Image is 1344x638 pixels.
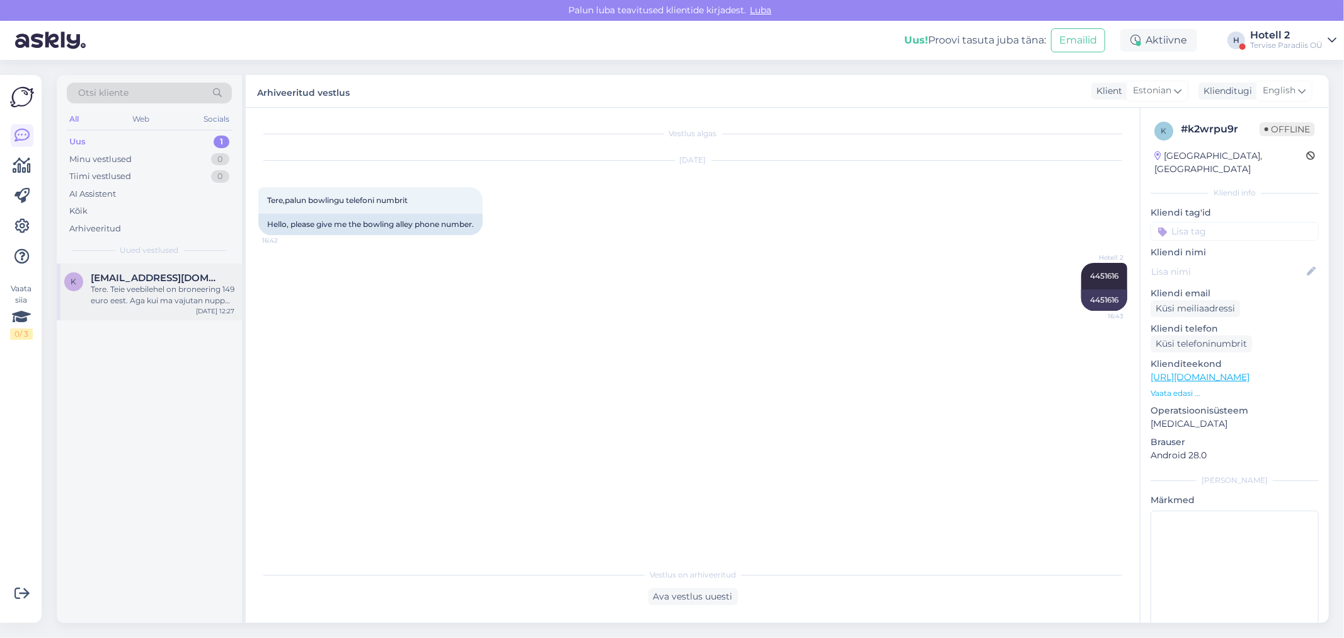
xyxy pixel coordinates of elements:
[10,85,34,109] img: Askly Logo
[258,154,1127,166] div: [DATE]
[1151,475,1319,486] div: [PERSON_NAME]
[10,328,33,340] div: 0 / 3
[214,136,229,148] div: 1
[211,153,229,166] div: 0
[1227,32,1245,49] div: H
[1151,494,1319,507] p: Märkmed
[1181,122,1260,137] div: # k2wrpu9r
[1161,126,1167,136] span: k
[1151,417,1319,431] p: [MEDICAL_DATA]
[69,153,132,166] div: Minu vestlused
[648,588,738,605] div: Ava vestlus uuesti
[130,111,152,127] div: Web
[1151,222,1319,241] input: Lisa tag
[1151,335,1252,352] div: Küsi telefoninumbrit
[78,86,129,100] span: Otsi kliente
[1090,271,1118,281] span: 4451616
[67,111,81,127] div: All
[69,170,131,183] div: Tiimi vestlused
[69,188,116,200] div: AI Assistent
[1051,28,1105,52] button: Emailid
[10,283,33,340] div: Vaata siia
[1151,322,1319,335] p: Kliendi telefon
[1250,40,1323,50] div: Tervise Paradiis OÜ
[1151,300,1240,317] div: Küsi meiliaadressi
[1081,289,1127,311] div: 4451616
[267,195,408,205] span: Tere,palun bowlingu telefoni numbrit
[69,223,121,235] div: Arhiveeritud
[1151,265,1304,279] input: Lisa nimi
[257,83,350,100] label: Arhiveeritud vestlus
[1198,84,1252,98] div: Klienditugi
[1151,357,1319,371] p: Klienditeekond
[747,4,776,16] span: Luba
[91,272,222,284] span: kgest@inbox.ru
[1076,253,1123,262] span: Hotell 2
[211,170,229,183] div: 0
[1263,84,1295,98] span: English
[650,569,736,581] span: Vestlus on arhiveeritud
[196,306,234,316] div: [DATE] 12:27
[69,136,86,148] div: Uus
[1151,246,1319,259] p: Kliendi nimi
[1250,30,1336,50] a: Hotell 2Tervise Paradiis OÜ
[1151,371,1249,383] a: [URL][DOMAIN_NAME]
[1151,206,1319,219] p: Kliendi tag'id
[201,111,232,127] div: Socials
[904,33,1046,48] div: Proovi tasuta juba täna:
[1151,388,1319,399] p: Vaata edasi ...
[1076,311,1123,321] span: 16:43
[1151,449,1319,462] p: Android 28.0
[1151,436,1319,449] p: Brauser
[1260,122,1315,136] span: Offline
[71,277,77,286] span: k
[904,34,928,46] b: Uus!
[1154,149,1306,176] div: [GEOGRAPHIC_DATA], [GEOGRAPHIC_DATA]
[1120,29,1197,52] div: Aktiivne
[262,236,309,245] span: 16:42
[258,128,1127,139] div: Vestlus algas
[91,284,234,306] div: Tere. Teie veebilehel on broneering 149 euro eest. Aga kui ma vajutan nuppu „[PERSON_NAME]”, näit...
[1151,187,1319,199] div: Kliendi info
[1151,287,1319,300] p: Kliendi email
[1151,404,1319,417] p: Operatsioonisüsteem
[120,245,179,256] span: Uued vestlused
[1250,30,1323,40] div: Hotell 2
[258,214,483,235] div: Hello, please give me the bowling alley phone number.
[1091,84,1122,98] div: Klient
[69,205,88,217] div: Kõik
[1133,84,1171,98] span: Estonian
